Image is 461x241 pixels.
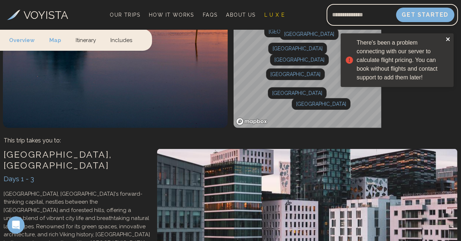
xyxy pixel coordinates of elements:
[446,36,451,42] button: close
[327,6,396,24] input: Email address
[42,29,68,50] a: Map
[223,10,259,20] a: About Us
[236,117,268,126] a: Mapbox homepage
[68,29,103,50] a: Itinerary
[4,149,150,171] h3: [GEOGRAPHIC_DATA] , [GEOGRAPHIC_DATA]
[234,19,381,128] canvas: Map
[270,54,329,66] div: Map marker
[203,12,218,18] span: FAQs
[268,87,327,99] div: [GEOGRAPHIC_DATA]
[4,174,150,184] div: Days 1 - 3
[396,8,455,22] button: Get Started
[292,98,351,110] div: [GEOGRAPHIC_DATA]
[266,68,325,80] div: Map marker
[4,136,61,145] p: This trip takes you to:
[9,29,42,50] a: Overview
[268,87,327,99] div: Map marker
[7,7,68,23] a: VOYISTA
[200,10,221,20] a: FAQs
[146,10,197,20] a: How It Works
[261,10,288,20] a: L U X E
[226,12,256,18] span: About Us
[292,98,351,110] div: Map marker
[107,10,143,20] a: Our Trips
[103,29,139,50] a: Includes
[7,216,25,234] iframe: Intercom live chat
[357,38,444,82] div: There's been a problem connecting with our server to calculate flight pricing. You can book witho...
[270,54,329,66] div: [GEOGRAPHIC_DATA]
[264,12,285,18] span: L U X E
[7,10,20,20] img: Voyista Logo
[24,7,68,23] h3: VOYISTA
[266,68,325,80] div: [GEOGRAPHIC_DATA]
[110,12,141,18] span: Our Trips
[149,12,194,18] span: How It Works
